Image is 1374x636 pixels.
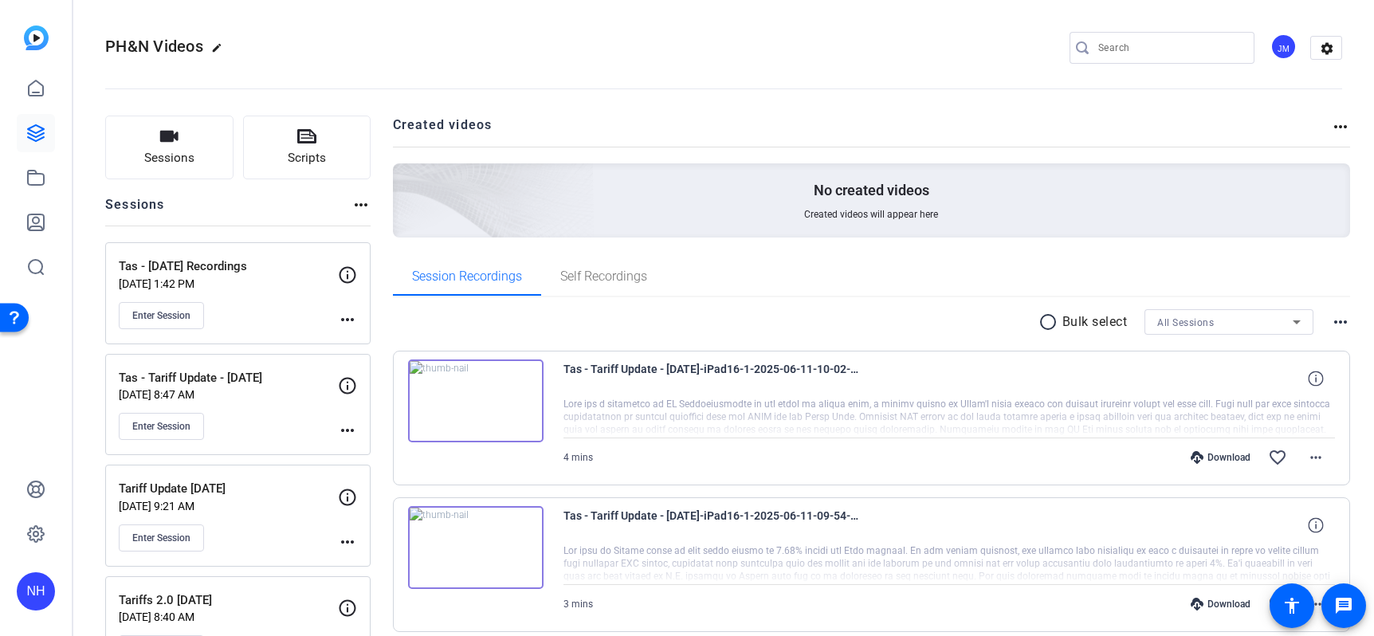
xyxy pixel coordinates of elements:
mat-icon: more_horiz [1331,117,1350,136]
span: Enter Session [132,420,190,433]
mat-icon: more_horiz [351,195,371,214]
span: Self Recordings [560,270,647,283]
button: Scripts [243,116,371,179]
h2: Created videos [393,116,1332,147]
mat-icon: accessibility [1282,596,1301,615]
span: Enter Session [132,309,190,322]
span: Tas - Tariff Update - [DATE]-iPad16-1-2025-06-11-10-02-06-242-0 [563,359,858,398]
h2: Sessions [105,195,165,226]
button: Enter Session [119,524,204,552]
span: All Sessions [1157,317,1214,328]
span: Session Recordings [412,270,522,283]
mat-icon: favorite_border [1268,595,1287,614]
p: Tariffs 2.0 [DATE] [119,591,338,610]
button: Enter Session [119,413,204,440]
div: NH [17,572,55,610]
div: Download [1183,451,1258,464]
img: Creted videos background [214,6,595,351]
p: Tariff Update [DATE] [119,480,338,498]
span: 4 mins [563,452,593,463]
span: Enter Session [132,532,190,544]
input: Search [1098,38,1242,57]
p: No created videos [814,181,929,200]
p: [DATE] 9:21 AM [119,500,338,512]
mat-icon: more_horiz [338,421,357,440]
mat-icon: more_horiz [1306,595,1325,614]
p: Tas - [DATE] Recordings [119,257,338,276]
mat-icon: edit [211,42,230,61]
p: [DATE] 8:47 AM [119,388,338,401]
img: blue-gradient.svg [24,26,49,50]
button: Enter Session [119,302,204,329]
span: Created videos will appear here [804,208,938,221]
span: Sessions [144,149,194,167]
mat-icon: favorite_border [1268,448,1287,467]
p: Bulk select [1062,312,1128,332]
span: Scripts [288,149,326,167]
mat-icon: message [1334,596,1353,615]
mat-icon: more_horiz [338,310,357,329]
img: thumb-nail [408,506,544,589]
mat-icon: more_horiz [338,532,357,552]
span: 3 mins [563,599,593,610]
mat-icon: more_horiz [1331,312,1350,332]
div: JM [1270,33,1297,60]
ngx-avatar: Judy McKinnon [1270,33,1298,61]
mat-icon: more_horiz [1306,448,1325,467]
p: Tas - Tariff Update - [DATE] [119,369,338,387]
mat-icon: radio_button_unchecked [1038,312,1062,332]
div: Download [1183,598,1258,610]
img: thumb-nail [408,359,544,442]
p: [DATE] 8:40 AM [119,610,338,623]
p: [DATE] 1:42 PM [119,277,338,290]
mat-icon: settings [1311,37,1343,61]
span: Tas - Tariff Update - [DATE]-iPad16-1-2025-06-11-09-54-58-301-0 [563,506,858,544]
button: Sessions [105,116,234,179]
span: PH&N Videos [105,37,203,56]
